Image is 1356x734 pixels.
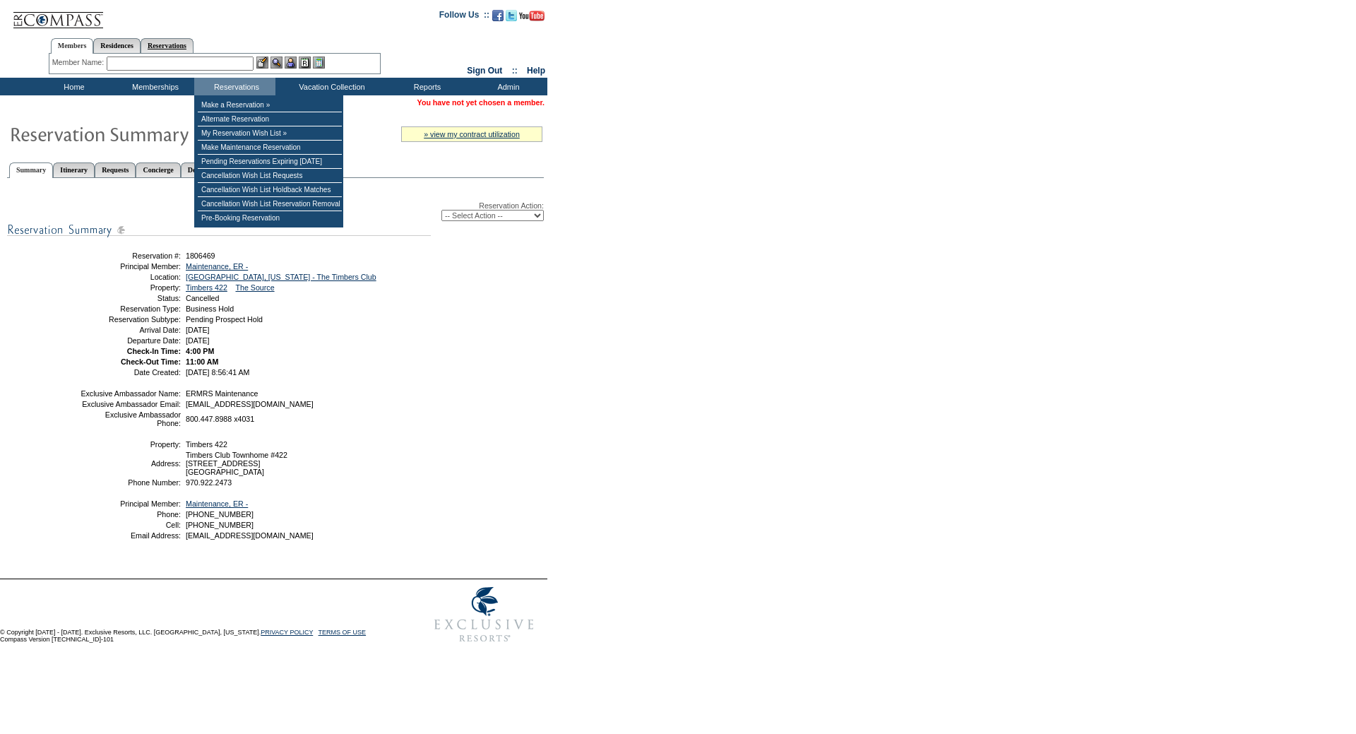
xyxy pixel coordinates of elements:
td: Location: [80,273,181,281]
td: Principal Member: [80,499,181,508]
img: Exclusive Resorts [421,579,547,650]
img: Impersonate [285,57,297,69]
td: My Reservation Wish List » [198,126,342,141]
td: Memberships [113,78,194,95]
td: Reservations [194,78,275,95]
span: [DATE] 8:56:41 AM [186,368,249,377]
td: Follow Us :: [439,8,489,25]
span: Business Hold [186,304,234,313]
span: [PHONE_NUMBER] [186,510,254,519]
a: Maintenance, ER - [186,262,248,271]
td: Exclusive Ambassador Name: [80,389,181,398]
td: Date Created: [80,368,181,377]
span: [DATE] [186,326,210,334]
td: Alternate Reservation [198,112,342,126]
td: Make a Reservation » [198,98,342,112]
td: Home [32,78,113,95]
td: Cell: [80,521,181,529]
td: Cancellation Wish List Requests [198,169,342,183]
a: Residences [93,38,141,53]
img: b_edit.gif [256,57,268,69]
a: Help [527,66,545,76]
span: You have not yet chosen a member. [417,98,545,107]
span: 1806469 [186,251,215,260]
td: Principal Member: [80,262,181,271]
strong: Check-In Time: [127,347,181,355]
td: Exclusive Ambassador Email: [80,400,181,408]
span: 11:00 AM [186,357,218,366]
span: [DATE] [186,336,210,345]
img: Reservaton Summary [9,119,292,148]
a: Requests [95,162,136,177]
a: Reservations [141,38,194,53]
td: Departure Date: [80,336,181,345]
span: Timbers 422 [186,440,227,449]
td: Cancellation Wish List Reservation Removal [198,197,342,211]
td: Phone: [80,510,181,519]
img: b_calculator.gif [313,57,325,69]
span: Timbers Club Townhome #422 [STREET_ADDRESS] [GEOGRAPHIC_DATA] [186,451,287,476]
td: Exclusive Ambassador Phone: [80,410,181,427]
span: [EMAIL_ADDRESS][DOMAIN_NAME] [186,400,314,408]
td: Vacation Collection [275,78,385,95]
td: Reports [385,78,466,95]
img: Follow us on Twitter [506,10,517,21]
img: View [270,57,282,69]
span: 800.447.8988 x4031 [186,415,254,423]
a: Subscribe to our YouTube Channel [519,14,545,23]
img: subTtlResSummary.gif [7,221,431,239]
a: Concierge [136,162,180,177]
td: Property: [80,440,181,449]
a: Maintenance, ER - [186,499,248,508]
div: Reservation Action: [7,201,544,221]
a: PRIVACY POLICY [261,629,313,636]
a: Detail [181,162,213,177]
strong: Check-Out Time: [121,357,181,366]
span: Pending Prospect Hold [186,315,263,324]
span: :: [512,66,518,76]
td: Cancellation Wish List Holdback Matches [198,183,342,197]
td: Arrival Date: [80,326,181,334]
img: Reservations [299,57,311,69]
td: Reservation #: [80,251,181,260]
a: Itinerary [53,162,95,177]
td: Status: [80,294,181,302]
span: ERMRS Maintenance [186,389,258,398]
a: Become our fan on Facebook [492,14,504,23]
a: [GEOGRAPHIC_DATA], [US_STATE] - The Timbers Club [186,273,376,281]
td: Make Maintenance Reservation [198,141,342,155]
a: » view my contract utilization [424,130,520,138]
a: TERMS OF USE [319,629,367,636]
span: Cancelled [186,294,219,302]
a: Members [51,38,94,54]
span: 970.922.2473 [186,478,232,487]
td: Email Address: [80,531,181,540]
img: Subscribe to our YouTube Channel [519,11,545,21]
img: Become our fan on Facebook [492,10,504,21]
td: Property: [80,283,181,292]
td: Reservation Subtype: [80,315,181,324]
a: Summary [9,162,53,178]
td: Pre-Booking Reservation [198,211,342,225]
span: [EMAIL_ADDRESS][DOMAIN_NAME] [186,531,314,540]
a: Sign Out [467,66,502,76]
td: Pending Reservations Expiring [DATE] [198,155,342,169]
div: Member Name: [52,57,107,69]
td: Phone Number: [80,478,181,487]
td: Admin [466,78,547,95]
td: Reservation Type: [80,304,181,313]
a: Timbers 422 [186,283,227,292]
a: The Source [235,283,274,292]
a: Follow us on Twitter [506,14,517,23]
td: Address: [80,451,181,476]
span: [PHONE_NUMBER] [186,521,254,529]
span: 4:00 PM [186,347,214,355]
